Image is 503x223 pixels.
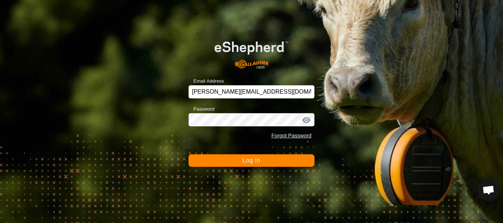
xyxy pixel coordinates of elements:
[271,133,312,139] a: Forgot Password
[478,179,500,201] div: Open chat
[189,78,224,85] label: Email Address
[189,154,314,167] button: Log In
[242,157,260,163] span: Log In
[189,85,314,98] input: Email Address
[189,105,214,113] label: Password
[201,31,302,73] img: E-shepherd Logo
